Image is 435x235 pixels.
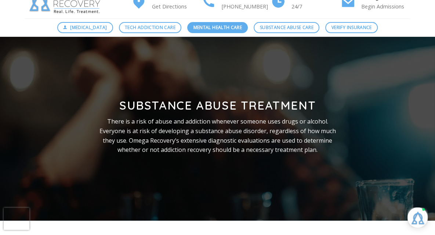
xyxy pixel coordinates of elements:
p: Get Directions [152,2,201,11]
span: Tech Addiction Care [125,24,175,31]
span: Substance Abuse Care [260,24,313,31]
a: Substance Abuse Care [254,22,319,33]
a: [MEDICAL_DATA] [57,22,113,33]
p: There is a risk of abuse and addiction whenever someone uses drugs or alcohol. Everyone is at ris... [99,117,337,154]
iframe: reCAPTCHA [4,208,29,230]
p: [PHONE_NUMBER] [222,2,271,11]
a: Tech Addiction Care [119,22,182,33]
span: [MEDICAL_DATA] [70,24,107,31]
a: Verify Insurance [325,22,378,33]
a: Mental Health Care [187,22,248,33]
span: Verify Insurance [331,24,372,31]
p: Begin Admissions [361,2,410,11]
span: Mental Health Care [193,24,242,31]
strong: Substance Abuse Treatment [119,98,316,113]
p: 24/7 [291,2,341,11]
